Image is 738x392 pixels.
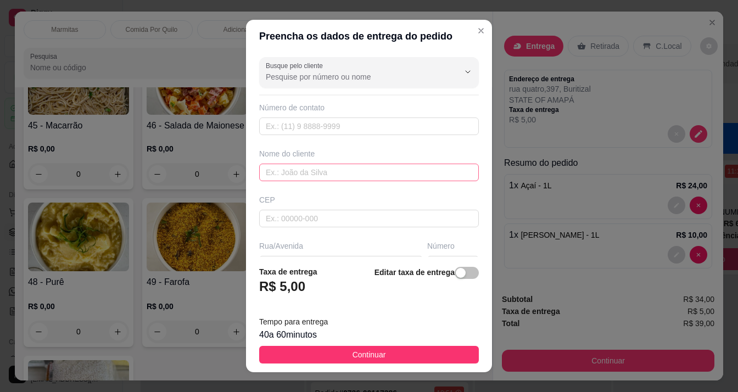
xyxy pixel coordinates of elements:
header: Preencha os dados de entrega do pedido [246,20,492,53]
div: Número de contato [259,102,479,113]
div: Nome do cliente [259,148,479,159]
input: Busque pelo cliente [266,71,441,82]
input: Ex.: 44 [427,256,479,273]
strong: Editar taxa de entrega [374,268,455,277]
div: 40 a 60 minutos [259,328,479,341]
h3: R$ 5,00 [259,278,305,295]
div: Número [427,240,479,251]
label: Busque pelo cliente [266,61,327,70]
button: Continuar [259,346,479,363]
span: Tempo para entrega [259,317,328,326]
input: Ex.: (11) 9 8888-9999 [259,117,479,135]
input: Ex.: Rua Oscar Freire [259,256,423,273]
div: CEP [259,194,479,205]
button: Show suggestions [459,63,477,81]
button: Close [472,22,490,40]
span: Continuar [353,349,386,361]
div: Rua/Avenida [259,240,423,251]
input: Ex.: 00000-000 [259,210,479,227]
strong: Taxa de entrega [259,267,317,276]
input: Ex.: João da Silva [259,164,479,181]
